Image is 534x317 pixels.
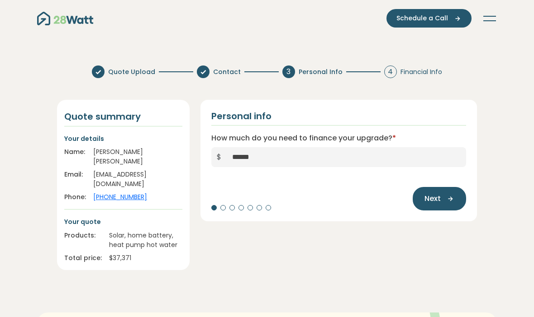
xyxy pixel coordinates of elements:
span: $ [211,147,227,167]
span: Personal Info [299,67,343,77]
img: 28Watt [37,12,93,25]
label: How much do you need to finance your upgrade? [211,133,396,144]
div: Products: [64,231,102,250]
div: $ 37,371 [109,253,182,263]
div: 3 [282,65,295,78]
span: Financial Info [400,67,442,77]
div: 4 [384,65,397,78]
nav: Main navigation [37,9,497,28]
span: Schedule a Call [396,14,448,23]
div: Solar, home battery, heat pump hot water [109,231,182,250]
div: [PERSON_NAME] [PERSON_NAME] [93,147,182,166]
div: Name: [64,147,86,166]
a: [PHONE_NUMBER] [93,192,147,201]
p: Your details [64,134,182,144]
div: Total price: [64,253,102,263]
button: Toggle navigation [482,14,497,23]
button: Next [413,187,466,210]
p: Your quote [64,217,182,227]
button: Schedule a Call [386,9,472,28]
div: Phone: [64,192,86,202]
div: [EMAIL_ADDRESS][DOMAIN_NAME] [93,170,182,189]
span: Next [424,193,441,204]
h4: Quote summary [64,111,182,122]
h2: Personal info [211,111,272,121]
span: Quote Upload [108,67,155,77]
div: Email: [64,170,86,189]
span: Contact [213,67,241,77]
